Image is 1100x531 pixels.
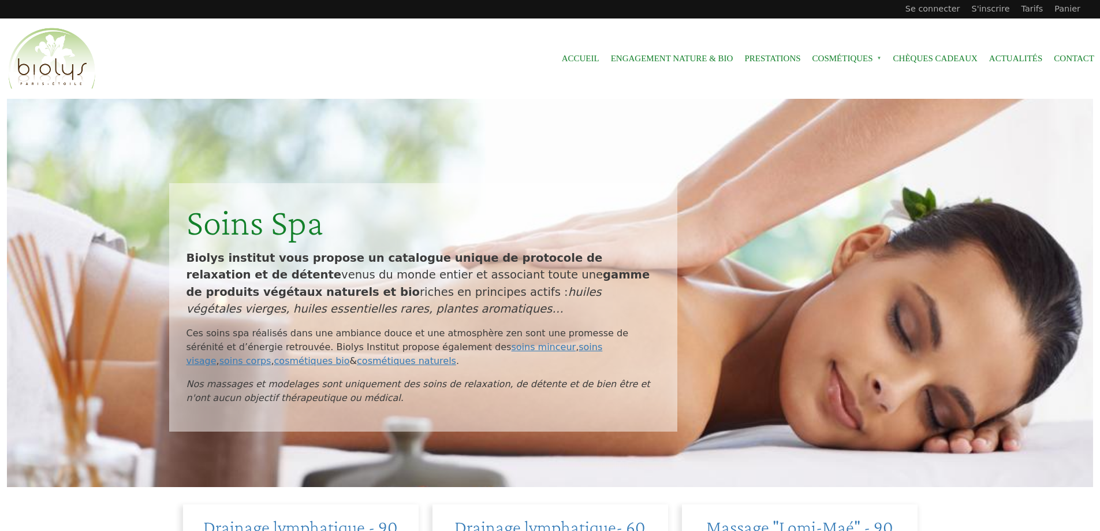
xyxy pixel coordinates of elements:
[187,285,602,315] em: huiles végétales vierges, huiles essentielles rares, plantes aromatiques…
[187,200,660,245] div: Soins Spa
[6,26,98,92] img: Accueil
[893,46,978,72] a: Chèques cadeaux
[1054,46,1094,72] a: Contact
[274,355,350,366] a: cosmétiques bio
[357,355,456,366] a: cosmétiques naturels
[187,251,603,281] strong: Biolys institut vous propose un catalogue unique de protocole de relaxation et de détente
[989,46,1043,72] a: Actualités
[744,46,800,72] a: Prestations
[812,46,882,72] span: Cosmétiques
[187,250,660,317] p: venus du monde entier et associant toute une riches en principes actifs :
[511,341,576,352] a: soins minceur
[562,46,599,72] a: Accueil
[877,56,882,61] span: »
[187,326,660,368] p: Ces soins spa réalisés dans une ambiance douce et une atmosphère zen sont une promesse de sérénit...
[187,378,650,403] em: Nos massages et modelages sont uniquement des soins de relaxation, de détente et de bien être et ...
[611,46,733,72] a: Engagement Nature & Bio
[219,355,271,366] a: soins corps
[187,268,650,298] strong: gamme de produits végétaux naturels et bio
